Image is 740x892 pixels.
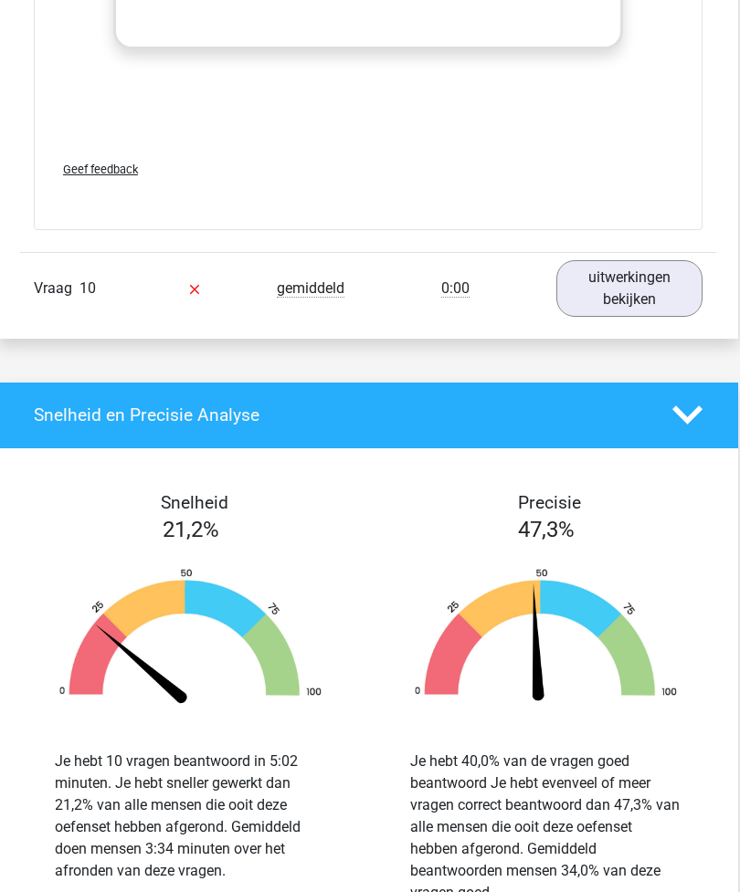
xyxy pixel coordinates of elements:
[396,569,696,708] img: 47.4317bf6c2bbb.png
[34,493,354,514] h4: Snelheid
[277,280,344,299] span: gemiddeld
[163,518,219,543] span: 21,2%
[79,280,96,298] span: 10
[55,751,326,883] div: Je hebt 10 vragen beantwoord in 5:02 minuten. Je hebt sneller gewerkt dan 21,2% van alle mensen d...
[40,569,341,708] img: 21.45c424dbdb1d.png
[441,280,470,299] span: 0:00
[389,493,710,514] h4: Precisie
[63,163,138,177] span: Geef feedback
[518,518,575,543] span: 47,3%
[34,405,645,426] h4: Snelheid en Precisie Analyse
[556,261,703,318] a: uitwerkingen bekijken
[34,278,79,300] span: Vraag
